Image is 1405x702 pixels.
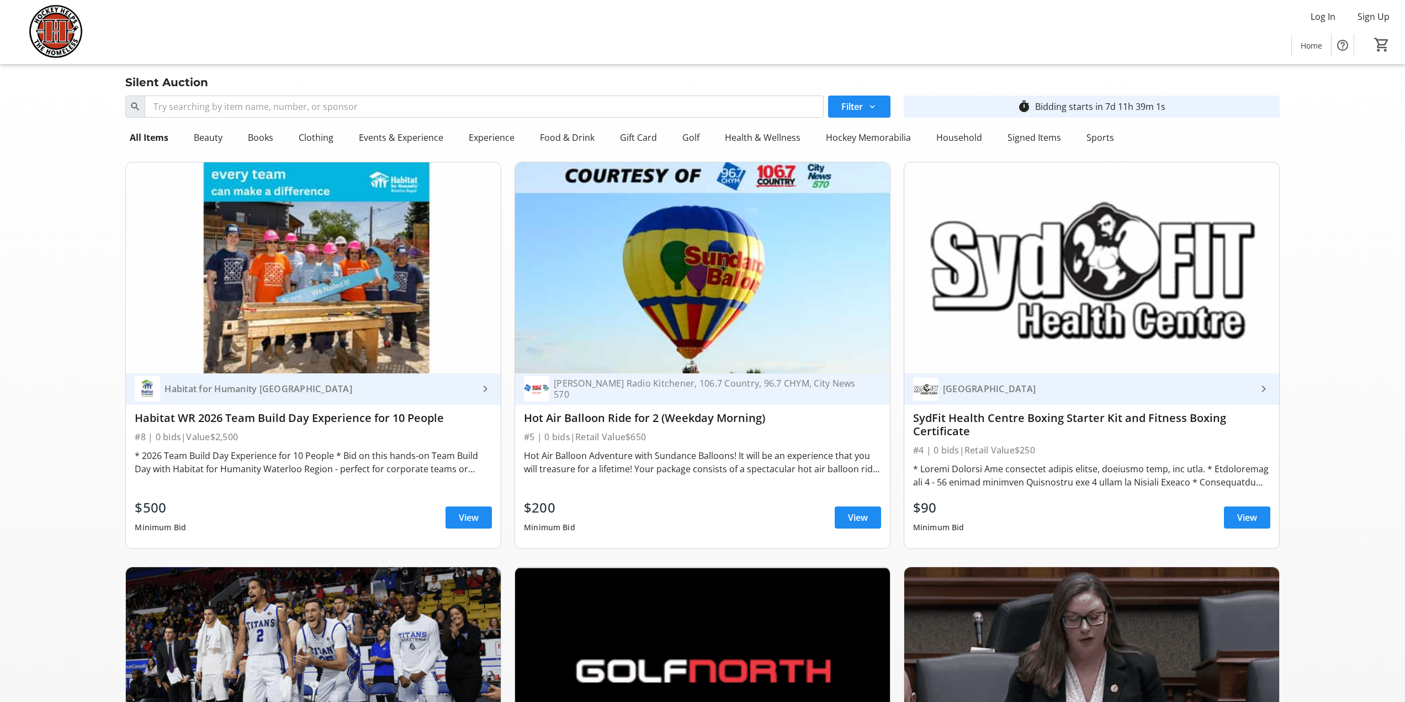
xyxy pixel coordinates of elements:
[848,511,868,524] span: View
[536,126,599,149] div: Food & Drink
[135,498,186,518] div: $500
[913,376,939,402] img: SydFit Health Centre
[1003,126,1065,149] div: Signed Items
[119,73,215,91] div: Silent Auction
[135,518,186,537] div: Minimum Bid
[243,126,278,149] div: Books
[904,373,1279,405] a: SydFit Health Centre[GEOGRAPHIC_DATA]
[1302,8,1344,25] button: Log In
[354,126,448,149] div: Events & Experience
[1292,35,1331,56] a: Home
[294,126,338,149] div: Clothing
[1082,126,1118,149] div: Sports
[446,506,492,529] a: View
[459,511,479,524] span: View
[135,376,160,402] img: Habitat for Humanity Waterloo Region
[135,449,492,476] div: * 2026 Team Build Day Experience for 10 People * Bid on this hands-on Team Build Day with Habitat...
[913,462,1270,489] div: * Loremi Dolorsi Ame consectet adipis elitse, doeiusmo temp, inc utla. * Etdoloremag ali 4 - 56 e...
[125,126,173,149] div: All Items
[828,96,890,118] button: Filter
[145,96,823,118] input: Try searching by item name, number, or sponsor
[913,442,1270,458] div: #4 | 0 bids | Retail Value $250
[1311,10,1335,23] span: Log In
[1237,511,1257,524] span: View
[1332,34,1354,56] button: Help
[835,506,881,529] a: View
[524,411,881,425] div: Hot Air Balloon Ride for 2 (Weekday Morning)
[841,100,863,113] span: Filter
[135,429,492,445] div: #8 | 0 bids | Value $2,500
[1017,100,1031,113] mat-icon: timer_outline
[549,378,868,400] div: [PERSON_NAME] Radio Kitchener, 106.7 Country, 96.7 CHYM, City News 570
[913,498,964,518] div: $90
[1257,382,1270,395] mat-icon: keyboard_arrow_right
[932,126,987,149] div: Household
[1301,40,1322,51] span: Home
[720,126,805,149] div: Health & Wellness
[135,411,492,425] div: Habitat WR 2026 Team Build Day Experience for 10 People
[913,411,1270,438] div: SydFit Health Centre Boxing Starter Kit and Fitness Boxing Certificate
[464,126,519,149] div: Experience
[821,126,915,149] div: Hockey Memorabilia
[524,498,575,518] div: $200
[1035,100,1165,113] div: Bidding starts in 7d 11h 39m 1s
[126,162,501,373] img: Habitat WR 2026 Team Build Day Experience for 10 People
[515,162,890,373] img: Hot Air Balloon Ride for 2 (Weekday Morning)
[1372,35,1392,55] button: Cart
[616,126,661,149] div: Gift Card
[7,4,105,60] img: Hockey Helps the Homeless's Logo
[1224,506,1270,529] a: View
[913,518,964,537] div: Minimum Bid
[126,373,501,405] a: Habitat for Humanity Waterloo RegionHabitat for Humanity [GEOGRAPHIC_DATA]
[1358,10,1390,23] span: Sign Up
[1349,8,1398,25] button: Sign Up
[524,429,881,445] div: #5 | 0 bids | Retail Value $650
[904,162,1279,373] img: SydFit Health Centre Boxing Starter Kit and Fitness Boxing Certificate
[189,126,227,149] div: Beauty
[479,382,492,395] mat-icon: keyboard_arrow_right
[524,449,881,476] div: Hot Air Balloon Adventure with Sundance Balloons! It will be an experience that you will treasure...
[524,518,575,537] div: Minimum Bid
[939,383,1257,394] div: [GEOGRAPHIC_DATA]
[160,383,479,394] div: Habitat for Humanity [GEOGRAPHIC_DATA]
[524,376,549,402] img: Rogers Radio Kitchener, 106.7 Country, 96.7 CHYM, City News 570
[678,126,704,149] div: Golf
